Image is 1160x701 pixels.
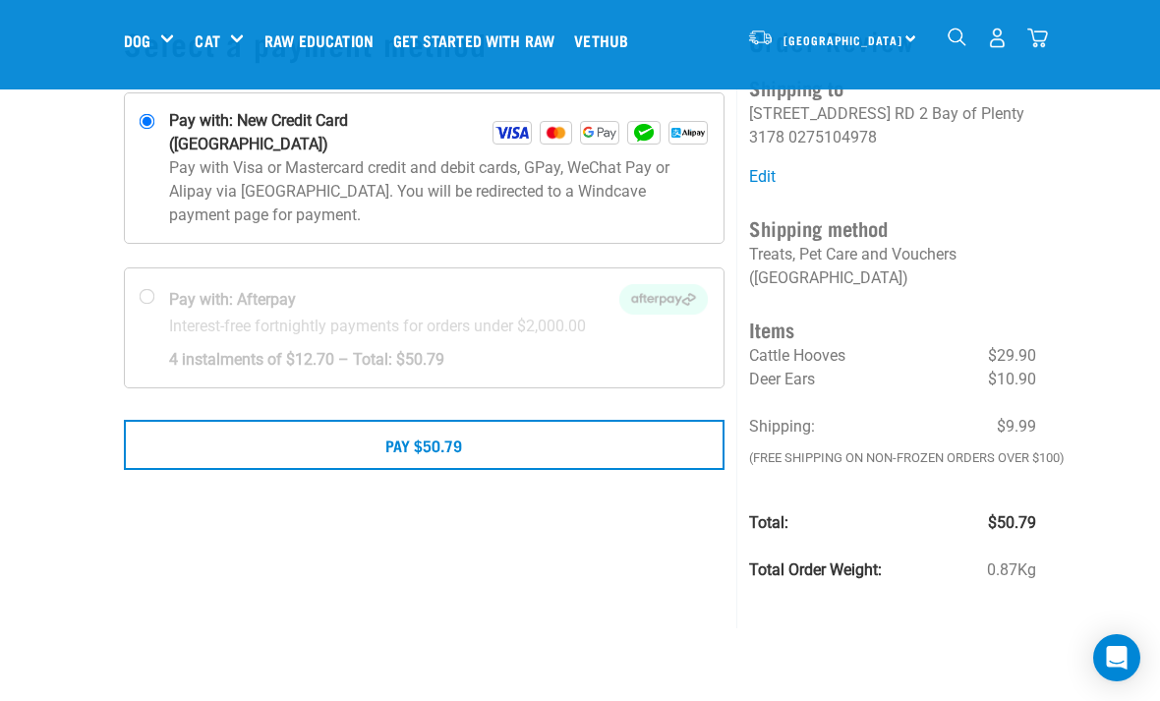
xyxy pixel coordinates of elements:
[493,121,532,145] img: Visa
[627,121,661,145] img: WeChat
[1093,634,1140,681] div: Open Intercom Messenger
[140,114,155,130] input: Pay with: New Credit Card ([GEOGRAPHIC_DATA]) Visa Mastercard GPay WeChat Alipay Pay with Visa or...
[749,513,788,532] strong: Total:
[749,167,776,186] a: Edit
[749,243,1036,290] p: Treats, Pet Care and Vouchers ([GEOGRAPHIC_DATA])
[668,121,708,145] img: Alipay
[988,344,1036,368] span: $29.90
[169,156,708,227] p: Pay with Visa or Mastercard credit and debit cards, GPay, WeChat Pay or Alipay via [GEOGRAPHIC_DA...
[987,558,1036,582] span: 0.87Kg
[169,109,493,156] strong: Pay with: New Credit Card ([GEOGRAPHIC_DATA])
[749,104,1024,146] li: Bay of Plenty 3178
[124,420,725,469] button: Pay $50.79
[540,121,573,145] img: Mastercard
[388,1,569,80] a: Get started with Raw
[195,29,219,52] a: Cat
[749,370,815,388] span: Deer Ears
[580,121,619,145] img: GPay
[749,104,891,123] li: [STREET_ADDRESS]
[260,1,388,80] a: Raw Education
[988,511,1036,535] span: $50.79
[783,36,902,43] span: [GEOGRAPHIC_DATA]
[997,415,1036,438] span: $9.99
[749,346,845,365] span: Cattle Hooves
[788,128,877,146] li: 0275104978
[1027,28,1048,48] img: home-icon@2x.png
[749,417,815,436] span: Shipping:
[124,29,150,52] a: Dog
[749,212,1036,243] h4: Shipping method
[987,28,1008,48] img: user.png
[747,29,774,46] img: van-moving.png
[749,314,1036,344] h4: Items
[895,104,928,123] li: RD 2
[988,368,1036,391] span: $10.90
[948,28,966,46] img: home-icon-1@2x.png
[569,1,643,80] a: Vethub
[749,560,882,579] strong: Total Order Weight:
